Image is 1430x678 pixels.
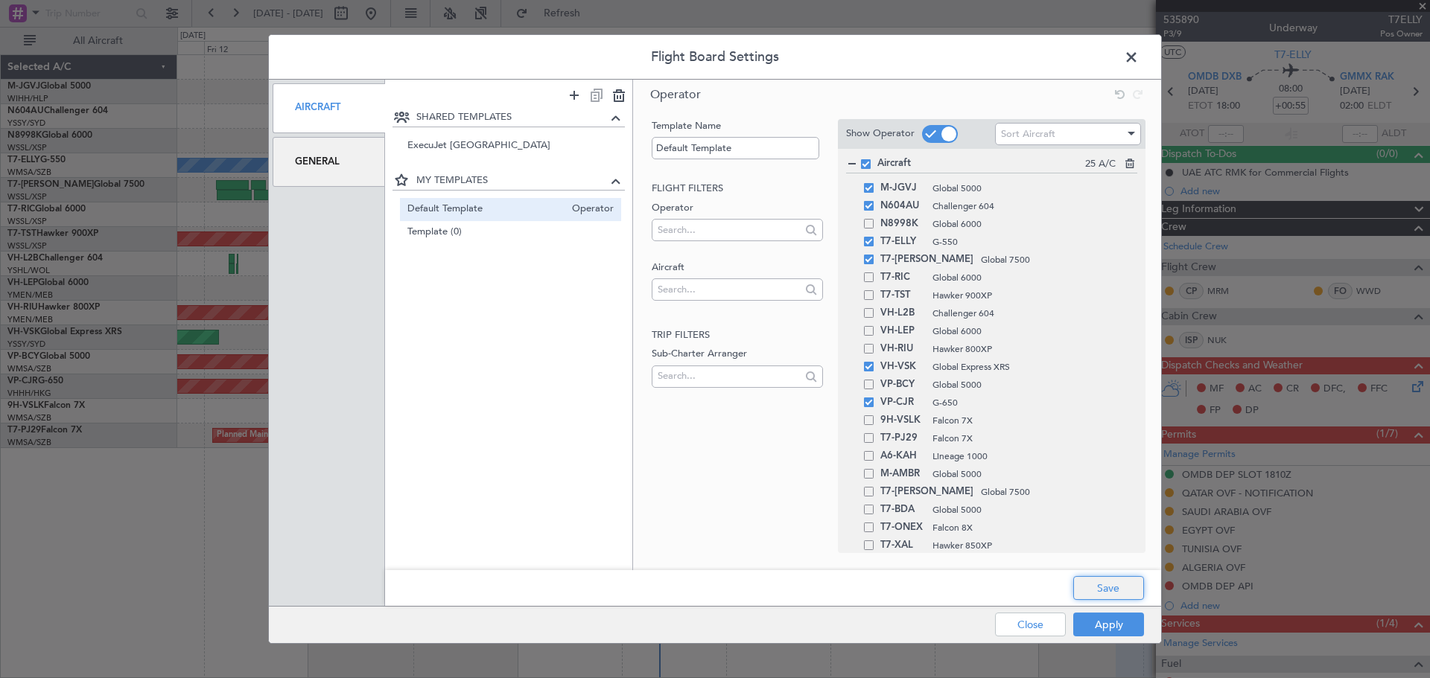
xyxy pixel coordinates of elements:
span: T7-[PERSON_NAME] [880,251,973,269]
span: Operator [565,202,614,217]
label: Template Name [652,119,822,134]
header: Flight Board Settings [269,35,1161,80]
span: T7-PJ29 [880,429,925,447]
label: Show Operator [846,127,915,141]
button: Save [1073,576,1144,600]
div: General [273,137,385,187]
span: 25 A/C [1085,157,1116,172]
span: Challenger 604 [932,307,1123,320]
span: VH-RIU [880,340,925,358]
span: Global Express XRS [932,360,1123,374]
span: ExecuJet [GEOGRAPHIC_DATA] [407,138,614,154]
input: Search... [658,219,800,241]
span: VH-L2B [880,304,925,322]
span: Operator [650,86,701,103]
span: G-550 [932,235,1123,249]
span: Global 6000 [932,217,1123,231]
span: Global 7500 [981,253,1123,266]
span: Aircraft [877,156,1085,171]
button: Close [995,613,1066,636]
span: T7-XAL [880,537,925,554]
span: Template (0) [407,225,614,240]
span: T7-TST [880,287,925,304]
span: Lineage 1000 [932,450,1123,463]
span: Hawker 850XP [932,539,1123,552]
span: T7-BDA [880,501,925,519]
span: A6-KAH [880,447,925,465]
span: N8998K [880,215,925,233]
label: Sub-Charter Arranger [652,347,822,362]
h2: Trip filters [652,328,822,343]
span: Global 5000 [932,378,1123,391]
span: T7-ONEX [880,519,925,537]
span: SHARED TEMPLATES [416,110,608,125]
span: Falcon 7X [932,432,1123,445]
span: 9H-VSLK [880,412,925,429]
span: Global 5000 [932,467,1123,481]
span: VH-VSK [880,358,925,376]
span: VP-CJR [880,394,925,412]
label: Operator [652,201,822,216]
button: Apply [1073,613,1144,636]
span: G-650 [932,396,1123,409]
span: T7-RIC [880,269,925,287]
div: Aircraft [273,83,385,133]
span: VP-BCY [880,376,925,394]
span: M-JGVJ [880,179,925,197]
span: T7-[PERSON_NAME] [880,483,973,501]
span: Falcon 8X [932,521,1123,534]
span: Falcon 7X [932,414,1123,427]
span: M-AMBR [880,465,925,483]
span: Global 5000 [932,182,1123,195]
input: Search... [658,278,800,301]
label: Aircraft [652,260,822,275]
span: Global 6000 [932,271,1123,284]
span: Challenger 604 [932,199,1123,213]
span: MY TEMPLATES [416,173,608,188]
span: Global 7500 [981,485,1123,499]
span: T7-ELLY [880,233,925,251]
span: Hawker 900XP [932,289,1123,302]
span: Sort Aircraft [1001,127,1055,141]
span: VH-LEP [880,322,925,340]
span: Default Template [407,202,565,217]
span: Global 6000 [932,324,1123,338]
span: Hawker 800XP [932,342,1123,356]
input: Search... [658,365,800,387]
span: Global 5000 [932,503,1123,517]
h2: Flight filters [652,182,822,196]
span: N604AU [880,197,925,215]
